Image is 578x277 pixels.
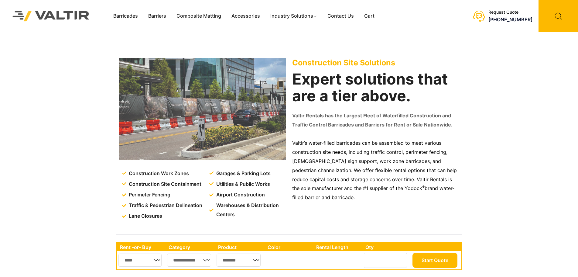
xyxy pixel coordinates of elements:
[127,201,202,210] span: Traffic & Pedestrian Delineation
[488,10,532,15] div: Request Quote
[215,190,265,199] span: Airport Construction
[322,12,359,21] a: Contact Us
[143,12,171,21] a: Barriers
[265,243,313,251] th: Color
[265,12,323,21] a: Industry Solutions
[292,58,459,67] p: Construction Site Solutions
[215,201,287,219] span: Warehouses & Distribution Centers
[108,12,143,21] a: Barricades
[226,12,265,21] a: Accessories
[412,253,457,268] button: Start Quote
[127,169,189,178] span: Construction Work Zones
[215,180,270,189] span: Utilities & Public Works
[127,212,162,221] span: Lane Closures
[166,243,215,251] th: Category
[292,139,459,202] p: Valtir’s water-filled barricades can be assembled to meet various construction site needs, includ...
[488,16,532,23] a: [PHONE_NUMBER]
[292,111,459,130] p: Valtir Rentals has the Largest Fleet of Waterfilled Construction and Traffic Control Barricades a...
[422,185,425,189] sup: ®
[117,243,166,251] th: Rent -or- Buy
[127,190,170,199] span: Perimeter Fencing
[215,169,271,178] span: Garages & Parking Lots
[127,180,201,189] span: Construction Site Containment
[292,71,459,104] h2: Expert solutions that are a tier above.
[362,243,411,251] th: Qty
[5,3,97,29] img: Valtir Rentals
[313,243,362,251] th: Rental Length
[215,243,265,251] th: Product
[359,12,380,21] a: Cart
[171,12,226,21] a: Composite Matting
